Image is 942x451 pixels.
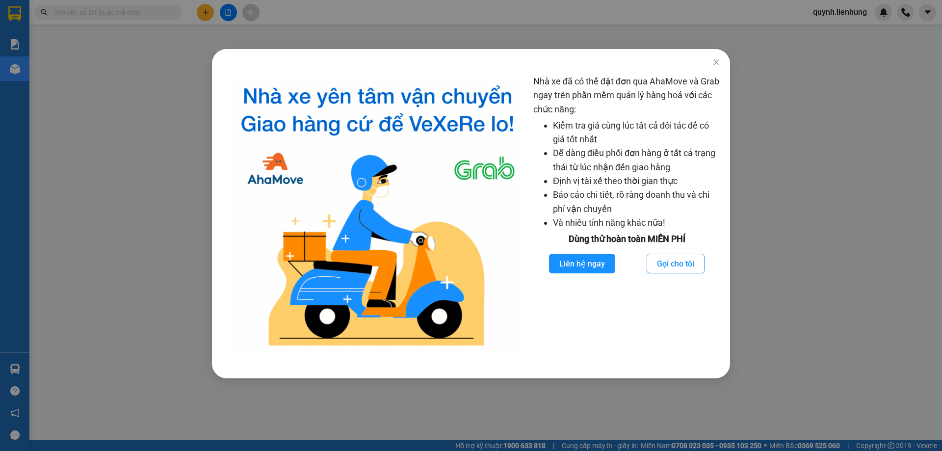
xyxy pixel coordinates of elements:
li: Kiểm tra giá cùng lúc tất cả đối tác để có giá tốt nhất [553,119,720,147]
li: Định vị tài xế theo thời gian thực [553,174,720,188]
li: Báo cáo chi tiết, rõ ràng doanh thu và chi phí vận chuyển [553,188,720,216]
button: Gọi cho tôi [647,254,705,273]
span: Gọi cho tôi [657,258,694,270]
button: Liên hệ ngay [549,254,615,273]
span: close [712,58,720,66]
div: Dùng thử hoàn toàn MIỄN PHÍ [533,232,720,246]
span: Liên hệ ngay [559,258,605,270]
li: Và nhiều tính năng khác nữa! [553,216,720,230]
button: Close [703,49,730,77]
li: Dễ dàng điều phối đơn hàng ở tất cả trạng thái từ lúc nhận đến giao hàng [553,146,720,174]
div: Nhà xe đã có thể đặt đơn qua AhaMove và Grab ngay trên phần mềm quản lý hàng hoá với các chức năng: [533,75,720,354]
img: logo [230,75,525,354]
